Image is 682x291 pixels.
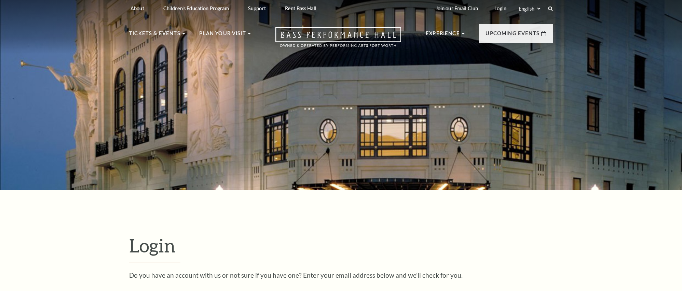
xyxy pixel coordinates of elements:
p: About [131,5,144,11]
p: Children's Education Program [163,5,229,11]
p: Support [248,5,266,11]
p: Tickets & Events [129,29,180,42]
p: Do you have an account with us or not sure if you have one? Enter your email address below and we... [129,272,553,278]
p: Plan Your Visit [199,29,246,42]
select: Select: [517,5,542,12]
p: Experience [426,29,460,42]
span: Login [129,234,176,256]
p: Upcoming Events [486,29,540,42]
p: Rent Bass Hall [285,5,316,11]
